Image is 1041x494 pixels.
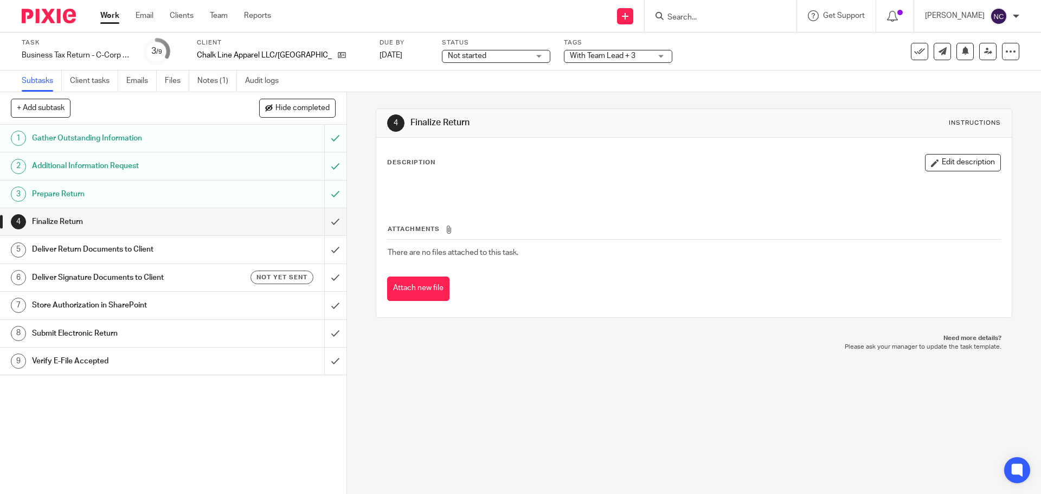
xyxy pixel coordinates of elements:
[197,50,332,61] p: Chalk Line Apparel LLC/[GEOGRAPHIC_DATA]
[448,52,486,60] span: Not started
[244,10,271,21] a: Reports
[197,70,237,92] a: Notes (1)
[990,8,1007,25] img: svg%3E
[11,214,26,229] div: 4
[387,277,449,301] button: Attach new file
[22,70,62,92] a: Subtasks
[949,119,1001,127] div: Instructions
[925,10,985,21] p: [PERSON_NAME]
[165,70,189,92] a: Files
[442,39,550,47] label: Status
[11,298,26,313] div: 7
[126,70,157,92] a: Emails
[823,12,865,20] span: Get Support
[11,131,26,146] div: 1
[32,297,220,313] h1: Store Authorization in SharePoint
[32,270,220,286] h1: Deliver Signature Documents to Client
[22,9,76,23] img: Pixie
[197,39,366,47] label: Client
[11,159,26,174] div: 2
[388,249,518,256] span: There are no files attached to this task.
[100,10,119,21] a: Work
[275,104,330,113] span: Hide completed
[151,45,162,57] div: 3
[11,270,26,285] div: 6
[32,130,220,146] h1: Gather Outstanding Information
[32,353,220,369] h1: Verify E-File Accepted
[388,226,440,232] span: Attachments
[11,99,70,117] button: + Add subtask
[136,10,153,21] a: Email
[170,10,194,21] a: Clients
[570,52,635,60] span: With Team Lead + 3
[156,49,162,55] small: /9
[11,354,26,369] div: 9
[210,10,228,21] a: Team
[380,39,428,47] label: Due by
[387,334,1001,343] p: Need more details?
[70,70,118,92] a: Client tasks
[564,39,672,47] label: Tags
[259,99,336,117] button: Hide completed
[666,13,764,23] input: Search
[256,273,307,282] span: Not yet sent
[11,187,26,202] div: 3
[22,50,130,61] div: Business Tax Return - C-Corp - On Extension
[32,241,220,258] h1: Deliver Return Documents to Client
[410,117,717,129] h1: Finalize Return
[32,214,220,230] h1: Finalize Return
[925,154,1001,171] button: Edit description
[32,158,220,174] h1: Additional Information Request
[32,325,220,342] h1: Submit Electronic Return
[245,70,287,92] a: Audit logs
[387,158,435,167] p: Description
[11,326,26,341] div: 8
[380,52,402,59] span: [DATE]
[387,343,1001,351] p: Please ask your manager to update the task template.
[11,242,26,258] div: 5
[387,114,404,132] div: 4
[32,186,220,202] h1: Prepare Return
[22,39,130,47] label: Task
